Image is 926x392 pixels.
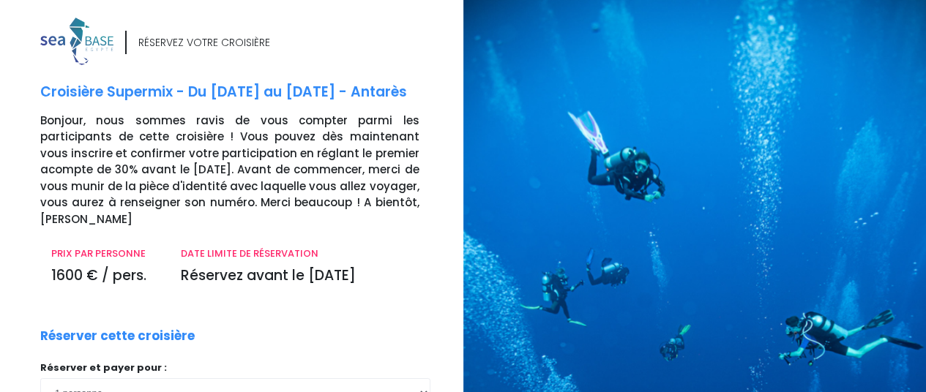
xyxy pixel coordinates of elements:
[51,265,159,287] p: 1600 € / pers.
[138,35,270,50] div: RÉSERVEZ VOTRE CROISIÈRE
[40,82,452,103] p: Croisière Supermix - Du [DATE] au [DATE] - Antarès
[181,265,419,287] p: Réservez avant le [DATE]
[40,113,452,228] p: Bonjour, nous sommes ravis de vous compter parmi les participants de cette croisière ! Vous pouve...
[40,361,430,375] p: Réserver et payer pour :
[40,327,195,346] p: Réserver cette croisière
[181,246,419,261] p: DATE LIMITE DE RÉSERVATION
[51,246,159,261] p: PRIX PAR PERSONNE
[40,18,113,65] img: logo_color1.png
